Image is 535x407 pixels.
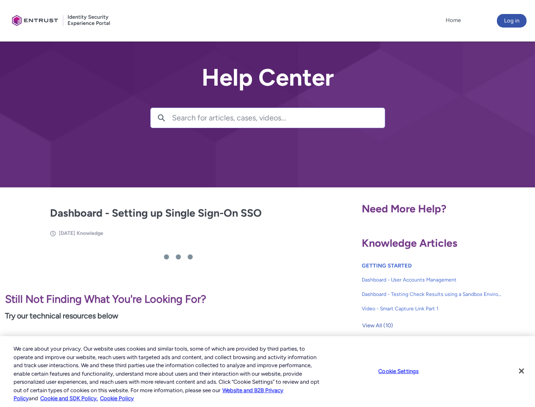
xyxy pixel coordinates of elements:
[444,14,463,27] a: Home
[59,230,75,236] span: [DATE]
[362,319,394,332] button: View All (10)
[172,108,385,128] input: Search for articles, cases, videos...
[512,362,531,380] button: Close
[100,395,134,401] a: Cookie Policy
[5,291,352,307] p: Still Not Finding What You're Looking For?
[362,237,457,249] span: Knowledge Articles
[151,108,172,128] button: Search
[362,262,412,269] a: GETTING STARTED
[372,362,425,379] button: Cookie Settings
[362,290,502,298] span: Dashboard - Testing Check Results using a Sandbox Environment
[50,205,307,221] h2: Dashboard - Setting up Single Sign-On SSO
[5,310,352,322] p: Try our technical resources below
[362,301,502,316] a: Video - Smart Capture Link Part 1
[77,229,103,237] li: Knowledge
[362,276,502,284] span: Dashboard - User Accounts Management
[497,14,527,28] button: Log in
[362,319,393,332] span: View All (10)
[14,345,321,403] div: We care about your privacy. Our website uses cookies and similar tools, some of which are provide...
[150,64,385,91] h2: Help Center
[40,395,98,401] a: Cookie and SDK Policy.
[362,273,502,287] a: Dashboard - User Accounts Management
[362,305,502,312] span: Video - Smart Capture Link Part 1
[362,202,446,215] span: Need More Help?
[362,287,502,301] a: Dashboard - Testing Check Results using a Sandbox Environment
